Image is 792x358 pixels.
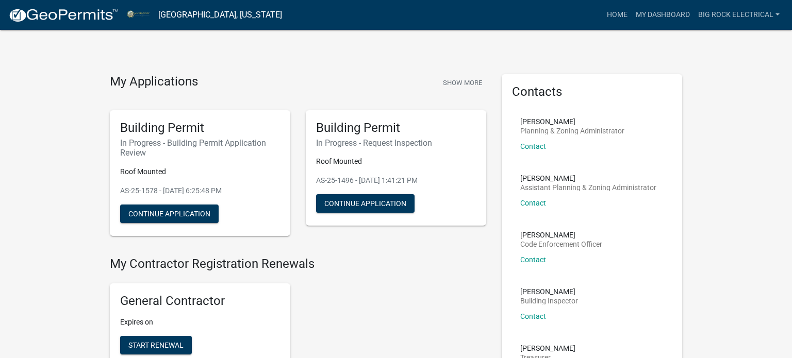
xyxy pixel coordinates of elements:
h5: Contacts [512,84,672,99]
p: Planning & Zoning Administrator [520,127,624,134]
p: [PERSON_NAME] [520,175,656,182]
p: Assistant Planning & Zoning Administrator [520,184,656,191]
a: Big Rock Electrical [694,5,784,25]
p: Building Inspector [520,297,578,304]
h5: Building Permit [120,121,280,135]
a: Contact [520,255,546,264]
h5: Building Permit [316,121,476,135]
a: Home [603,5,632,25]
h4: My Applications [110,74,198,90]
img: Miami County, Indiana [127,8,150,22]
h4: My Contractor Registration Renewals [110,257,486,271]
h6: In Progress - Request Inspection [316,138,476,148]
a: Contact [520,142,546,150]
a: My Dashboard [632,5,694,25]
a: [GEOGRAPHIC_DATA], [US_STATE] [158,6,282,24]
p: [PERSON_NAME] [520,118,624,125]
button: Show More [439,74,486,91]
a: Contact [520,312,546,320]
p: [PERSON_NAME] [520,288,578,295]
h5: General Contractor [120,294,280,309]
p: Roof Mounted [120,166,280,177]
p: Roof Mounted [316,156,476,167]
p: [PERSON_NAME] [520,231,602,238]
a: Contact [520,199,546,207]
button: Continue Application [120,204,219,223]
span: Start Renewal [128,341,184,349]
p: Expires on [120,317,280,328]
button: Continue Application [316,194,415,213]
p: [PERSON_NAME] [520,345,575,352]
p: AS-25-1578 - [DATE] 6:25:48 PM [120,185,280,196]
p: Code Enforcement Officer [520,241,602,248]
h6: In Progress - Building Permit Application Review [120,138,280,158]
p: AS-25-1496 - [DATE] 1:41:21 PM [316,175,476,186]
button: Start Renewal [120,336,192,354]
